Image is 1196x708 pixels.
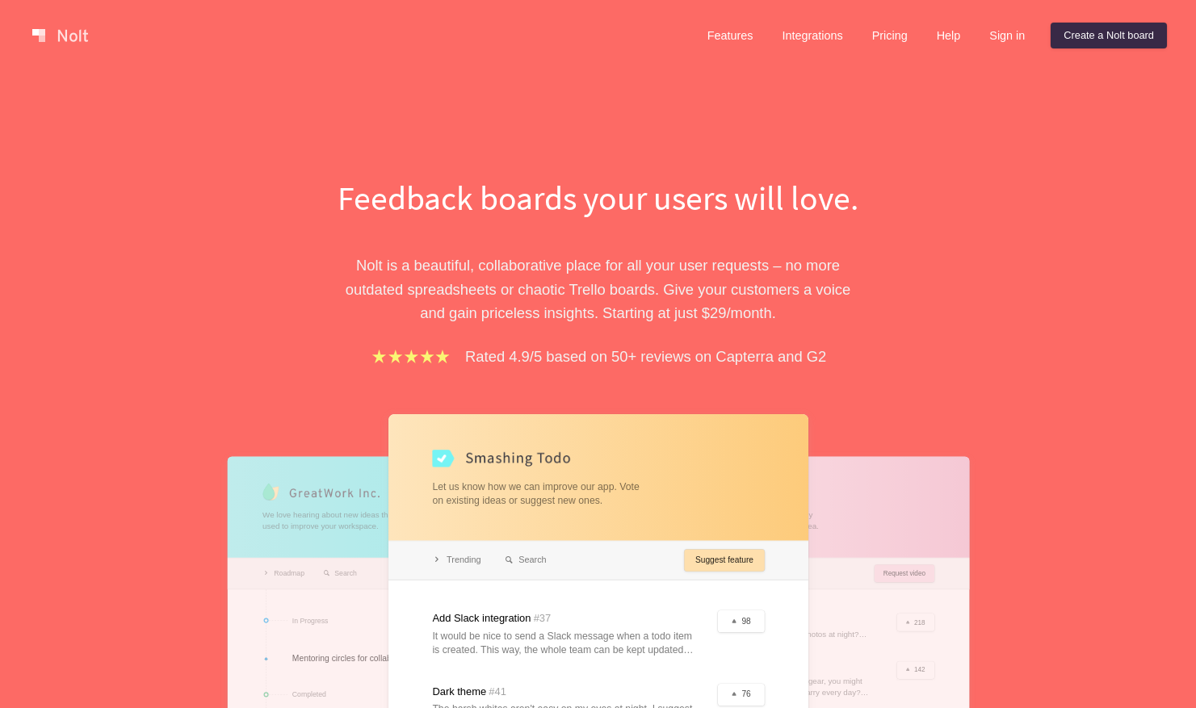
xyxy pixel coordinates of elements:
[320,174,877,221] h1: Feedback boards your users will love.
[924,23,974,48] a: Help
[320,253,877,325] p: Nolt is a beautiful, collaborative place for all your user requests – no more outdated spreadshee...
[769,23,855,48] a: Integrations
[859,23,921,48] a: Pricing
[370,347,452,366] img: stars.b067e34983.png
[465,345,826,368] p: Rated 4.9/5 based on 50+ reviews on Capterra and G2
[976,23,1038,48] a: Sign in
[695,23,766,48] a: Features
[1051,23,1167,48] a: Create a Nolt board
